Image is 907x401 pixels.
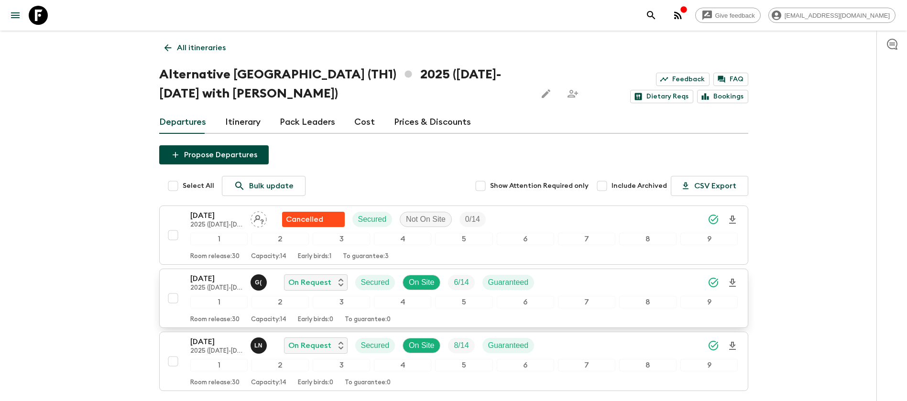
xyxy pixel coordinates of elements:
div: 1 [190,233,248,245]
p: Cancelled [286,214,323,225]
button: [DATE]2025 ([DATE]-[DATE] with [PERSON_NAME])Assign pack leaderFlash Pack cancellationSecuredNot ... [159,206,748,265]
div: 9 [680,296,738,308]
p: [DATE] [190,336,243,347]
div: 4 [374,233,431,245]
div: 5 [435,359,492,371]
div: Trip Fill [448,338,474,353]
button: [DATE]2025 ([DATE]-[DATE] with [PERSON_NAME])Lalidarat NiyomratOn RequestSecuredOn SiteTrip FillG... [159,332,748,391]
p: To guarantee: 0 [345,379,391,387]
p: On Site [409,340,434,351]
div: On Site [403,338,440,353]
p: [DATE] [190,210,243,221]
p: All itineraries [177,42,226,54]
h1: Alternative [GEOGRAPHIC_DATA] (TH1) 2025 ([DATE]-[DATE] with [PERSON_NAME]) [159,65,529,103]
p: To guarantee: 3 [343,253,389,260]
span: [EMAIL_ADDRESS][DOMAIN_NAME] [779,12,895,19]
button: Edit this itinerary [536,84,556,103]
div: 2 [251,296,309,308]
button: G( [251,274,269,291]
a: Cost [354,111,375,134]
a: Itinerary [225,111,261,134]
a: Feedback [656,73,710,86]
p: Capacity: 14 [251,379,286,387]
a: All itineraries [159,38,231,57]
p: On Request [288,340,331,351]
div: 6 [497,296,554,308]
span: Lalidarat Niyomrat [251,340,269,348]
span: Show Attention Required only [490,181,589,191]
div: Secured [355,338,395,353]
div: Flash Pack cancellation [282,212,345,227]
svg: Download Onboarding [727,277,738,289]
a: Departures [159,111,206,134]
a: FAQ [713,73,748,86]
p: Secured [361,277,390,288]
p: 2025 ([DATE]-[DATE] with [PERSON_NAME]) [190,221,243,229]
p: 2025 ([DATE]-[DATE] with [PERSON_NAME]) [190,284,243,292]
div: 8 [619,233,677,245]
div: 2 [251,359,309,371]
p: G ( [255,279,262,286]
svg: Download Onboarding [727,340,738,352]
a: Bookings [697,90,748,103]
div: Not On Site [400,212,452,227]
div: 6 [497,359,554,371]
p: L N [254,342,262,349]
div: 5 [435,296,492,308]
div: 8 [619,296,677,308]
svg: Synced Successfully [708,340,719,351]
button: menu [6,6,25,25]
div: 3 [313,233,370,245]
p: To guarantee: 0 [345,316,391,324]
a: Prices & Discounts [394,111,471,134]
div: Secured [352,212,393,227]
p: Room release: 30 [190,379,240,387]
p: 6 / 14 [454,277,469,288]
div: 4 [374,359,431,371]
svg: Synced Successfully [708,277,719,288]
button: CSV Export [671,176,748,196]
div: 3 [313,359,370,371]
div: 7 [558,359,615,371]
div: [EMAIL_ADDRESS][DOMAIN_NAME] [768,8,896,23]
div: 7 [558,296,615,308]
p: Early birds: 0 [298,379,333,387]
span: Select All [183,181,214,191]
p: Early birds: 1 [298,253,331,260]
span: Give feedback [710,12,760,19]
p: 8 / 14 [454,340,469,351]
p: 0 / 14 [465,214,480,225]
div: 1 [190,359,248,371]
div: 1 [190,296,248,308]
span: Include Archived [612,181,667,191]
p: 2025 ([DATE]-[DATE] with [PERSON_NAME]) [190,347,243,355]
button: search adventures [642,6,661,25]
div: 9 [680,359,738,371]
div: On Site [403,275,440,290]
svg: Download Onboarding [727,214,738,226]
p: Room release: 30 [190,253,240,260]
p: Not On Site [406,214,446,225]
button: LN [251,337,269,354]
p: On Request [288,277,331,288]
svg: Synced Successfully [708,214,719,225]
div: 4 [374,296,431,308]
a: Dietary Reqs [630,90,693,103]
p: Secured [358,214,387,225]
div: 9 [680,233,738,245]
div: 6 [497,233,554,245]
p: Bulk update [249,180,294,192]
span: Gong (Anon) Ratanaphaisal [251,277,269,285]
button: [DATE]2025 ([DATE]-[DATE] with [PERSON_NAME])Gong (Anon) RatanaphaisalOn RequestSecuredOn SiteTri... [159,269,748,328]
div: 5 [435,233,492,245]
p: Guaranteed [488,277,529,288]
span: Share this itinerary [563,84,582,103]
button: Propose Departures [159,145,269,164]
p: [DATE] [190,273,243,284]
p: Secured [361,340,390,351]
p: Early birds: 0 [298,316,333,324]
p: Capacity: 14 [251,253,286,260]
div: 2 [251,233,309,245]
div: Trip Fill [459,212,486,227]
p: Room release: 30 [190,316,240,324]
